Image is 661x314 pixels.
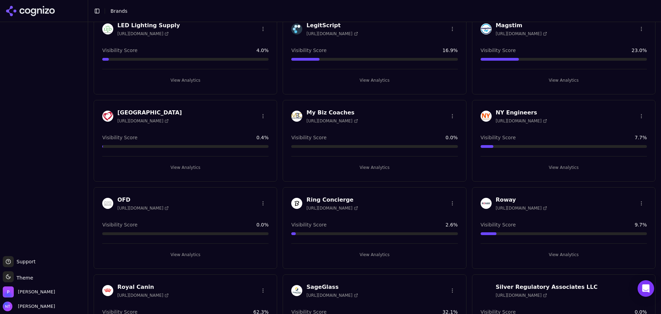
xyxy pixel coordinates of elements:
[102,75,269,86] button: View Analytics
[481,221,516,228] span: Visibility Score
[14,275,33,281] span: Theme
[111,8,127,14] span: Brands
[102,198,113,209] img: OFD
[496,293,547,298] span: [URL][DOMAIN_NAME]
[117,196,169,204] h3: OFD
[306,293,358,298] span: [URL][DOMAIN_NAME]
[291,23,302,34] img: LegitScript
[102,249,269,260] button: View Analytics
[3,286,55,297] button: Open organization switcher
[442,47,458,54] span: 16.9 %
[291,47,326,54] span: Visibility Score
[634,134,647,141] span: 7.7 %
[117,283,169,291] h3: Royal Canin
[481,198,492,209] img: Roway
[117,293,169,298] span: [URL][DOMAIN_NAME]
[291,111,302,122] img: My Biz Coaches
[481,134,516,141] span: Visibility Score
[291,249,458,260] button: View Analytics
[481,162,647,173] button: View Analytics
[117,21,180,30] h3: LED Lighting Supply
[306,196,358,204] h3: Ring Concierge
[306,31,358,37] span: [URL][DOMAIN_NAME]
[496,118,547,124] span: [URL][DOMAIN_NAME]
[102,134,137,141] span: Visibility Score
[14,258,35,265] span: Support
[306,109,358,117] h3: My Biz Coaches
[496,21,547,30] h3: Magstim
[638,280,654,297] div: Open Intercom Messenger
[481,285,492,296] img: Silver Regulatory Associates LLC
[481,23,492,34] img: Magstim
[3,302,55,311] button: Open user button
[632,47,647,54] span: 23.0 %
[306,283,358,291] h3: SageGlass
[291,285,302,296] img: SageGlass
[306,118,358,124] span: [URL][DOMAIN_NAME]
[117,118,169,124] span: [URL][DOMAIN_NAME]
[102,47,137,54] span: Visibility Score
[496,205,547,211] span: [URL][DOMAIN_NAME]
[445,221,458,228] span: 2.6 %
[481,249,647,260] button: View Analytics
[117,109,182,117] h3: [GEOGRAPHIC_DATA]
[291,134,326,141] span: Visibility Score
[291,198,302,209] img: Ring Concierge
[496,31,547,37] span: [URL][DOMAIN_NAME]
[481,75,647,86] button: View Analytics
[3,302,12,311] img: Nate Tower
[496,109,547,117] h3: NY Engineers
[291,221,326,228] span: Visibility Score
[291,162,458,173] button: View Analytics
[481,47,516,54] span: Visibility Score
[117,205,169,211] span: [URL][DOMAIN_NAME]
[306,21,358,30] h3: LegitScript
[102,23,113,34] img: LED Lighting Supply
[102,111,113,122] img: Minneapolis Heart Institute
[117,31,169,37] span: [URL][DOMAIN_NAME]
[15,303,55,310] span: [PERSON_NAME]
[306,205,358,211] span: [URL][DOMAIN_NAME]
[18,289,55,295] span: Perrill
[3,286,14,297] img: Perrill
[634,221,647,228] span: 9.7 %
[256,221,269,228] span: 0.0 %
[102,221,137,228] span: Visibility Score
[102,285,113,296] img: Royal Canin
[496,283,598,291] h3: Silver Regulatory Associates LLC
[102,162,269,173] button: View Analytics
[445,134,458,141] span: 0.0 %
[256,134,269,141] span: 0.4 %
[291,75,458,86] button: View Analytics
[256,47,269,54] span: 4.0 %
[496,196,547,204] h3: Roway
[111,8,127,14] nav: breadcrumb
[481,111,492,122] img: NY Engineers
